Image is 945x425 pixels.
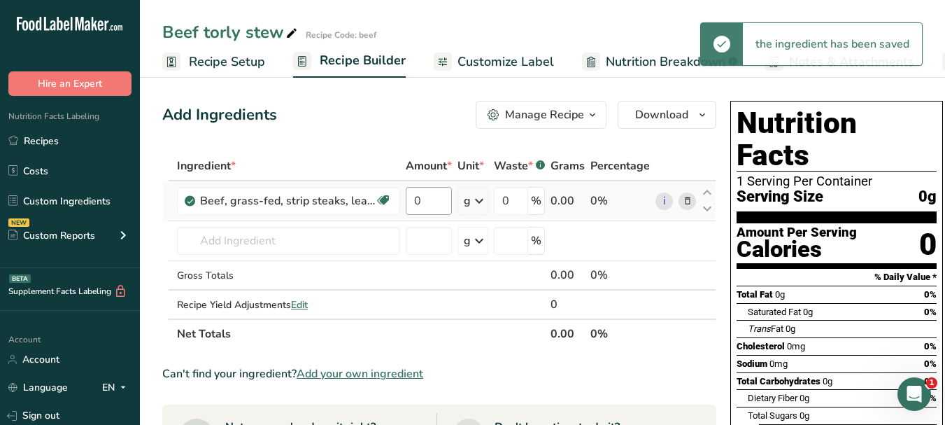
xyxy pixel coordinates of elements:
[823,376,832,386] span: 0g
[737,376,820,386] span: Total Carbohydrates
[8,228,95,243] div: Custom Reports
[919,226,937,263] div: 0
[291,298,308,312] span: Edit
[293,45,406,78] a: Recipe Builder
[189,53,265,71] span: Recipe Setup
[635,106,688,123] span: Download
[162,20,300,45] div: Beef torly stew
[406,158,452,174] span: Amount
[320,51,406,70] span: Recipe Builder
[737,239,857,260] div: Calories
[550,193,585,209] div: 0.00
[177,158,236,174] span: Ingredient
[926,377,937,389] span: 1
[177,227,400,255] input: Add Ingredient
[775,289,785,300] span: 0g
[737,269,937,286] section: % Daily Value *
[582,46,737,78] a: Nutrition Breakdown
[588,319,653,348] th: 0%
[434,46,554,78] a: Customize Label
[655,193,673,210] a: i
[476,101,606,129] button: Manage Recipe
[748,393,797,403] span: Dietary Fiber
[743,23,922,65] div: the ingredient has been saved
[174,319,548,348] th: Net Totals
[505,106,584,123] div: Manage Recipe
[737,107,937,172] h1: Nutrition Facts
[800,393,809,403] span: 0g
[8,218,29,227] div: NEW
[737,289,773,300] span: Total Fat
[9,274,31,283] div: BETA
[737,358,767,369] span: Sodium
[200,193,375,209] div: Beef, grass-fed, strip steaks, lean only, raw
[737,174,937,188] div: 1 Serving Per Container
[590,158,650,174] span: Percentage
[457,53,554,71] span: Customize Label
[550,158,585,174] span: Grams
[748,323,783,334] span: Fat
[550,267,585,284] div: 0.00
[800,410,809,421] span: 0g
[590,267,650,284] div: 0%
[918,188,937,206] span: 0g
[737,341,785,351] span: Cholesterol
[8,71,132,96] button: Hire an Expert
[550,296,585,313] div: 0
[737,226,857,239] div: Amount Per Serving
[297,365,423,382] span: Add your own ingredient
[102,379,132,396] div: EN
[177,298,400,312] div: Recipe Yield Adjustments
[769,358,788,369] span: 0mg
[464,232,471,249] div: g
[748,323,771,334] i: Trans
[162,104,277,127] div: Add Ingredients
[897,377,931,411] iframe: Intercom live chat
[924,358,937,369] span: 0%
[306,29,376,41] div: Recipe Code: beef
[494,158,545,174] div: Waste
[464,193,471,209] div: g
[177,268,400,283] div: Gross Totals
[803,307,813,317] span: 0g
[737,188,823,206] span: Serving Size
[748,410,797,421] span: Total Sugars
[786,323,795,334] span: 0g
[590,193,650,209] div: 0%
[924,289,937,300] span: 0%
[548,319,588,348] th: 0.00
[606,53,725,71] span: Nutrition Breakdown
[162,365,716,382] div: Can't find your ingredient?
[618,101,716,129] button: Download
[748,307,801,317] span: Saturated Fat
[787,341,805,351] span: 0mg
[8,375,68,400] a: Language
[924,341,937,351] span: 0%
[162,46,265,78] a: Recipe Setup
[457,158,484,174] span: Unit
[924,376,937,386] span: 0%
[924,307,937,317] span: 0%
